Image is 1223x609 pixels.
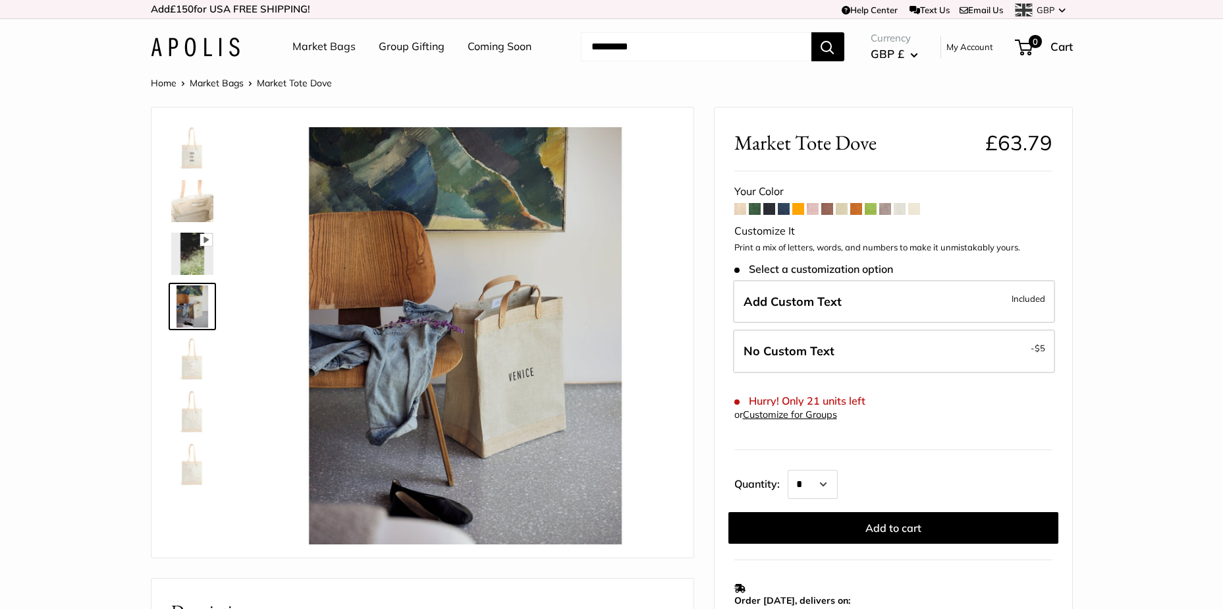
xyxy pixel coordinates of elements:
[169,388,216,436] a: Market Tote Dove
[1028,35,1041,48] span: 0
[379,37,445,57] a: Group Gifting
[190,77,244,89] a: Market Bags
[871,47,904,61] span: GBP £
[960,5,1003,15] a: Email Us
[171,180,213,222] img: Market Tote Dove
[734,130,975,155] span: Market Tote Dove
[171,285,213,328] img: Market Tote Dove
[169,335,216,383] a: Market Tote Dove
[744,294,842,309] span: Add Custom Text
[171,338,213,380] img: Market Tote Dove
[734,395,865,407] span: Hurry! Only 21 units left
[169,441,216,488] a: Market Tote Dove
[170,3,194,15] span: £150
[811,32,844,61] button: Search
[581,32,811,61] input: Search...
[1016,36,1073,57] a: 0 Cart
[1037,5,1054,15] span: GBP
[842,5,898,15] a: Help Center
[169,125,216,172] a: Market Tote Dove
[734,241,1052,254] p: Print a mix of letters, words, and numbers to make it unmistakably yours.
[151,74,332,92] nav: Breadcrumb
[257,127,674,544] img: Market Tote Dove
[734,182,1052,202] div: Your Color
[257,77,332,89] span: Market Tote Dove
[1050,40,1073,53] span: Cart
[734,406,837,424] div: or
[171,127,213,169] img: Market Tote Dove
[734,594,850,606] strong: Order [DATE], delivers on:
[1031,340,1045,356] span: -
[468,37,531,57] a: Coming Soon
[169,177,216,225] a: Market Tote Dove
[292,37,356,57] a: Market Bags
[169,283,216,330] a: Market Tote Dove
[733,330,1055,373] label: Leave Blank
[734,221,1052,241] div: Customize It
[871,43,918,65] button: GBP £
[151,38,240,57] img: Apolis
[734,263,893,275] span: Select a customization option
[733,280,1055,324] label: Add Custom Text
[734,466,788,499] label: Quantity:
[171,233,213,275] img: Market Tote Dove
[171,391,213,433] img: Market Tote Dove
[744,343,834,359] span: No Custom Text
[1012,291,1045,306] span: Included
[169,230,216,277] a: Market Tote Dove
[1035,343,1045,353] span: $5
[946,39,993,55] a: My Account
[743,409,837,420] a: Customize for Groups
[871,29,918,47] span: Currency
[910,5,950,15] a: Text Us
[985,130,1052,156] span: £63.79
[728,512,1058,544] button: Add to cart
[151,77,177,89] a: Home
[171,444,213,486] img: Market Tote Dove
